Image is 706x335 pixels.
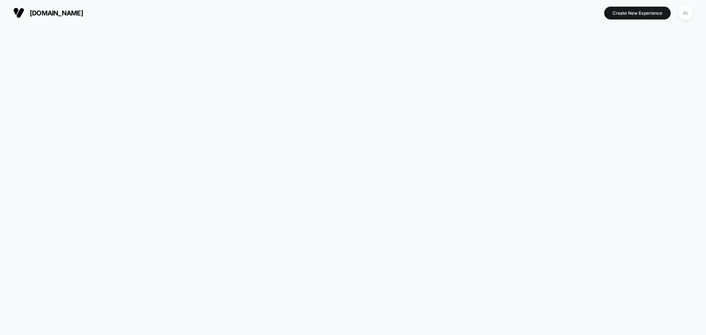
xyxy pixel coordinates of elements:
img: Visually logo [13,7,24,18]
button: [DOMAIN_NAME] [11,7,85,19]
button: AL [676,6,695,21]
span: [DOMAIN_NAME] [30,9,83,17]
div: AL [678,6,693,20]
button: Create New Experience [604,7,671,19]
